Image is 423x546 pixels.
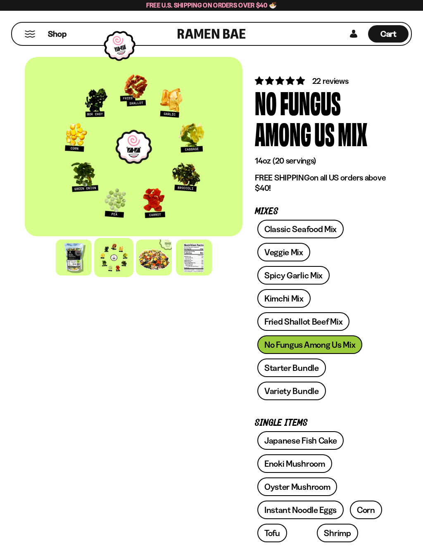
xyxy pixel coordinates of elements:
div: Mix [338,118,367,149]
a: Spicy Garlic Mix [257,266,330,285]
div: Us [314,118,335,149]
a: Tofu [257,524,287,542]
a: Variety Bundle [257,382,326,400]
a: Shop [48,25,67,43]
a: Shrimp [317,524,358,542]
a: Veggie Mix [257,243,310,261]
div: Among [255,118,311,149]
a: Japanese Fish Cake [257,431,344,450]
p: Mixes [255,208,386,216]
a: Starter Bundle [257,358,326,377]
a: Kimchi Mix [257,289,311,308]
div: No [255,87,277,118]
p: Single Items [255,419,386,427]
a: Enoki Mushroom [257,454,332,473]
p: on all US orders above $40! [255,173,386,193]
div: Cart [368,23,409,45]
span: Free U.S. Shipping on Orders over $40 🍜 [146,1,277,9]
button: Mobile Menu Trigger [24,31,36,38]
a: Fried Shallot Beef Mix [257,312,349,331]
a: Corn [350,501,382,519]
a: Oyster Mushroom [257,477,337,496]
a: Classic Seafood Mix [257,220,344,238]
span: Shop [48,28,67,40]
p: 14oz (20 servings) [255,156,386,166]
span: Cart [380,29,397,39]
strong: FREE SHIPPING [255,173,309,183]
a: Instant Noodle Eggs [257,501,344,519]
span: 22 reviews [312,76,349,86]
span: 4.82 stars [255,76,307,86]
div: Fungus [280,87,341,118]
